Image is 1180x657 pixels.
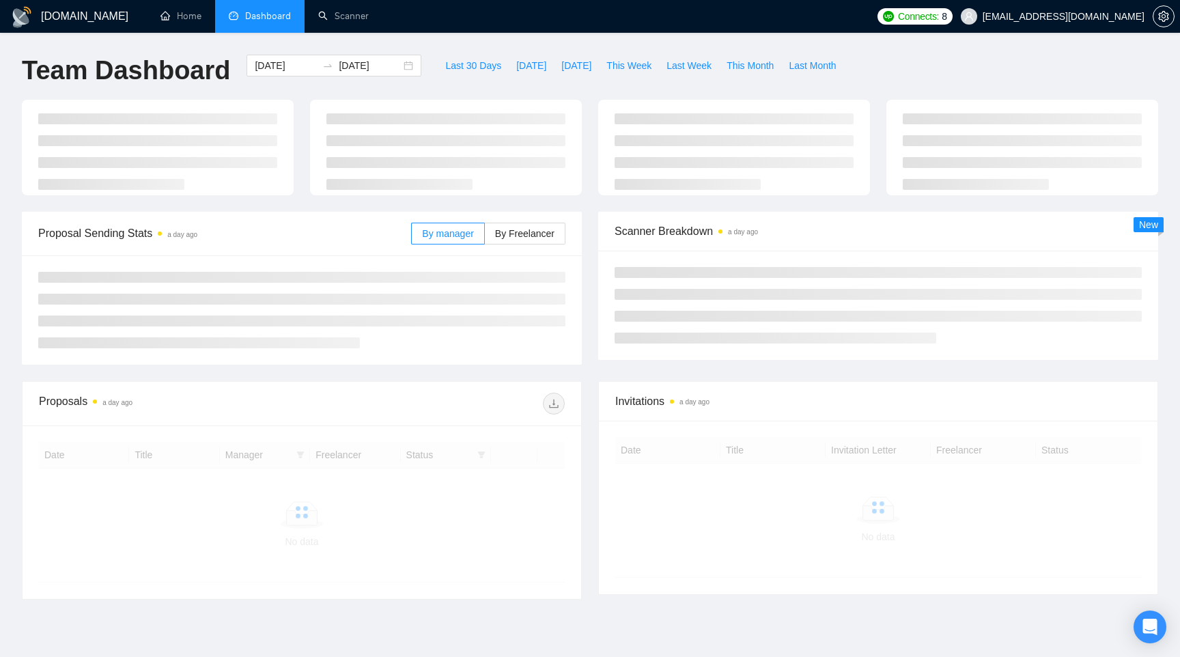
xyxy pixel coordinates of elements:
span: user [964,12,974,21]
input: End date [339,58,401,73]
span: Last Month [789,58,836,73]
button: Last Week [659,55,719,76]
span: New [1139,219,1158,230]
button: [DATE] [554,55,599,76]
time: a day ago [728,228,758,236]
span: By manager [422,228,473,239]
img: upwork-logo.png [883,11,894,22]
div: Proposals [39,393,302,415]
span: Connects: [898,9,939,24]
time: a day ago [679,398,710,406]
a: searchScanner [318,10,369,22]
span: This Month [727,58,774,73]
a: homeHome [160,10,201,22]
div: Open Intercom Messenger [1134,611,1166,643]
button: This Week [599,55,659,76]
span: [DATE] [516,58,546,73]
button: [DATE] [509,55,554,76]
span: 8 [942,9,947,24]
span: This Week [606,58,651,73]
span: Last 30 Days [445,58,501,73]
span: By Freelancer [495,228,554,239]
span: swap-right [322,60,333,71]
span: Scanner Breakdown [615,223,1142,240]
a: setting [1153,11,1175,22]
time: a day ago [102,399,132,406]
span: Proposal Sending Stats [38,225,411,242]
button: Last Month [781,55,843,76]
img: logo [11,6,33,28]
input: Start date [255,58,317,73]
time: a day ago [167,231,197,238]
button: Last 30 Days [438,55,509,76]
span: Last Week [666,58,712,73]
h1: Team Dashboard [22,55,230,87]
button: This Month [719,55,781,76]
button: setting [1153,5,1175,27]
span: Dashboard [245,10,291,22]
span: to [322,60,333,71]
span: Invitations [615,393,1141,410]
span: [DATE] [561,58,591,73]
span: dashboard [229,11,238,20]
